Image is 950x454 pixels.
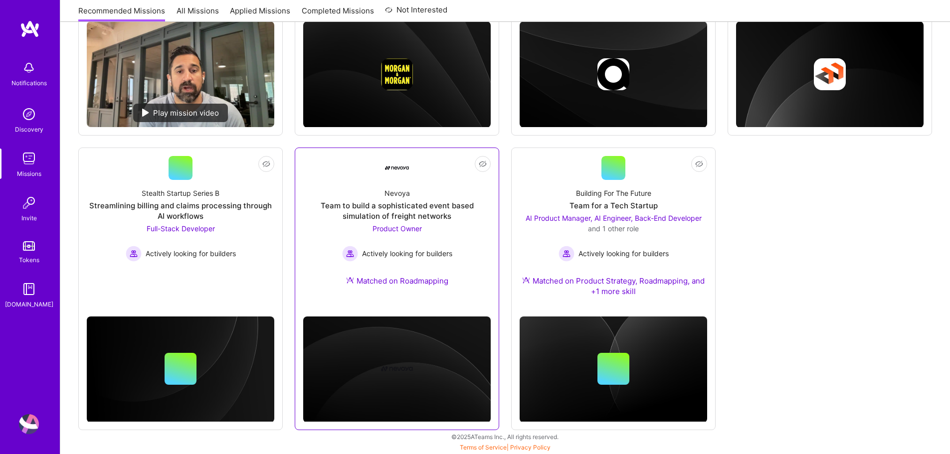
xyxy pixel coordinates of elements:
img: bell [19,58,39,78]
div: Team to build a sophisticated event based simulation of freight networks [303,200,491,221]
img: Company logo [381,58,413,90]
span: Actively looking for builders [362,248,452,259]
img: User Avatar [19,414,39,434]
img: cover [303,316,491,423]
span: Product Owner [373,224,422,233]
span: Full-Stack Developer [147,224,215,233]
i: icon EyeClosed [479,160,487,168]
img: guide book [19,279,39,299]
a: Stealth Startup Series BStreamlining billing and claims processing through AI workflowsFull-Stack... [87,156,274,285]
a: Terms of Service [460,444,507,451]
img: teamwork [19,149,39,168]
img: Ateam Purple Icon [522,276,530,284]
div: Stealth Startup Series B [142,188,219,198]
a: All Missions [177,5,219,22]
div: Team for a Tech Startup [570,200,658,211]
img: No Mission [87,21,274,127]
img: Ateam Purple Icon [346,276,354,284]
div: Missions [17,168,41,179]
span: Actively looking for builders [146,248,236,259]
span: AI Product Manager, AI Engineer, Back-End Developer [526,214,702,222]
i: icon EyeClosed [262,160,270,168]
a: Privacy Policy [510,444,551,451]
div: Play mission video [133,104,228,122]
img: cover [520,316,707,423]
span: Actively looking for builders [578,248,669,259]
img: cover [87,316,274,423]
img: Actively looking for builders [559,246,574,262]
img: logo [20,20,40,38]
a: Not Interested [385,4,447,22]
div: Tokens [19,255,39,265]
a: Applied Missions [230,5,290,22]
img: Company logo [381,353,413,385]
a: Recommended Missions [78,5,165,22]
a: User Avatar [16,414,41,434]
img: Company logo [597,58,629,90]
img: Invite [19,193,39,213]
img: Company Logo [385,166,409,170]
img: discovery [19,104,39,124]
div: Building For The Future [576,188,651,198]
div: Matched on Product Strategy, Roadmapping, and +1 more skill [520,276,707,297]
div: Discovery [15,124,43,135]
div: Invite [21,213,37,223]
a: Completed Missions [302,5,374,22]
div: Streamlining billing and claims processing through AI workflows [87,200,274,221]
div: [DOMAIN_NAME] [5,299,53,309]
span: and 1 other role [588,224,639,233]
img: Actively looking for builders [126,246,142,262]
div: © 2025 ATeams Inc., All rights reserved. [60,424,950,449]
a: Building For The FutureTeam for a Tech StartupAI Product Manager, AI Engineer, Back-End Developer... [520,156,707,308]
span: | [460,444,551,451]
img: tokens [23,241,35,251]
i: icon EyeClosed [695,160,703,168]
div: Notifications [11,78,47,88]
img: play [142,109,149,117]
img: Actively looking for builders [342,246,358,262]
a: Company LogoNevoyaTeam to build a sophisticated event based simulation of freight networksProduct... [303,156,491,298]
img: Company logo [814,58,846,90]
div: Nevoya [384,188,410,198]
div: Matched on Roadmapping [346,276,448,286]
